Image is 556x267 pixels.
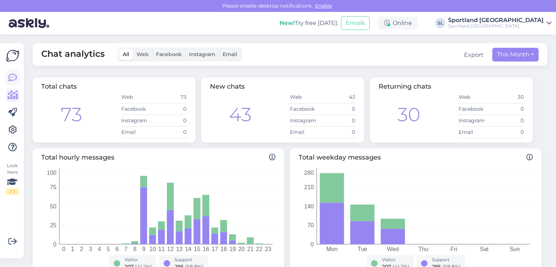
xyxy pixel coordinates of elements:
[323,126,355,138] td: 0
[247,246,254,252] tspan: 21
[107,246,110,252] tspan: 5
[491,126,524,138] td: 0
[220,246,227,252] tspan: 18
[418,246,429,252] tspan: Thu
[121,92,154,103] td: Web
[47,169,56,175] tspan: 100
[121,115,154,126] td: Instagram
[448,23,544,29] div: Sportland [GEOGRAPHIC_DATA]
[480,246,489,252] tspan: Sat
[185,246,191,252] tspan: 14
[210,82,245,90] span: New chats
[238,246,245,252] tspan: 20
[458,126,491,138] td: Email
[327,246,338,252] tspan: Mon
[53,241,56,247] tspan: 0
[290,103,323,115] td: Facebook
[435,18,445,28] div: SL
[89,246,92,252] tspan: 3
[313,3,334,9] span: Enable
[279,20,295,26] b: New!
[290,115,323,126] td: Instagram
[176,246,182,252] tspan: 13
[432,257,461,263] div: Support
[125,246,128,252] tspan: 7
[142,246,146,252] tspan: 9
[458,115,491,126] td: Instagram
[133,246,136,252] tspan: 8
[323,115,355,126] td: 0
[510,246,520,252] tspan: Sun
[121,103,154,115] td: Facebook
[491,92,524,103] td: 30
[136,51,149,58] span: Web
[154,92,187,103] td: 73
[41,153,275,162] span: Total hourly messages
[121,126,154,138] td: Email
[304,184,314,190] tspan: 210
[98,246,101,252] tspan: 4
[279,19,338,27] div: Try free [DATE]:
[154,115,187,126] td: 0
[397,101,420,129] div: 30
[379,82,431,90] span: Returning chats
[156,51,182,58] span: Facebook
[6,49,20,63] img: Askly Logo
[265,246,271,252] tspan: 23
[50,222,56,228] tspan: 25
[290,126,323,138] td: Email
[174,257,203,263] div: Support
[323,92,355,103] td: 43
[71,246,74,252] tspan: 1
[41,82,77,90] span: Total chats
[299,153,533,162] span: Total weekday messages
[323,103,355,115] td: 0
[464,51,484,59] button: Export
[154,103,187,115] td: 0
[378,17,418,30] div: Online
[125,257,152,263] div: Visitor
[458,103,491,115] td: Facebook
[229,246,236,252] tspan: 19
[203,246,209,252] tspan: 16
[167,246,174,252] tspan: 12
[154,126,187,138] td: 0
[80,246,83,252] tspan: 2
[382,257,409,263] div: Visitor
[387,246,399,252] tspan: Wed
[223,51,237,58] span: Email
[212,246,218,252] tspan: 17
[307,222,314,228] tspan: 70
[189,51,215,58] span: Instagram
[158,246,165,252] tspan: 11
[123,51,129,58] span: All
[304,203,314,209] tspan: 140
[115,246,119,252] tspan: 6
[194,246,200,252] tspan: 15
[62,246,66,252] tspan: 0
[50,184,56,190] tspan: 75
[341,16,370,30] button: Emails
[6,162,19,195] div: Look Here
[304,169,314,175] tspan: 280
[311,241,314,247] tspan: 0
[448,17,552,29] a: Sportland [GEOGRAPHIC_DATA]Sportland [GEOGRAPHIC_DATA]
[450,246,457,252] tspan: Fri
[358,246,367,252] tspan: Tue
[448,17,544,23] div: Sportland [GEOGRAPHIC_DATA]
[491,103,524,115] td: 0
[149,246,156,252] tspan: 10
[491,115,524,126] td: 0
[6,188,19,195] div: 1 / 3
[290,92,323,103] td: Web
[41,47,105,62] span: Chat analytics
[458,92,491,103] td: Web
[256,246,262,252] tspan: 22
[61,101,82,129] div: 73
[229,101,252,129] div: 43
[50,203,56,209] tspan: 50
[492,48,539,62] button: This Month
